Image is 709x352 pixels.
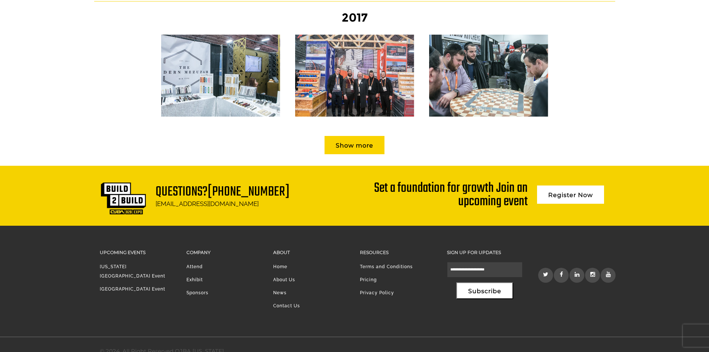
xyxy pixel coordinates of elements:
[156,200,259,207] a: [EMAIL_ADDRESS][DOMAIN_NAME]
[186,277,203,282] a: Exhibit
[360,248,435,257] h3: Resources
[186,264,203,269] a: Attend
[360,290,394,295] a: Privacy Policy
[456,282,513,299] button: Subscribe
[273,290,287,295] a: News
[100,248,175,257] h3: Upcoming Events
[208,181,290,203] a: [PHONE_NUMBER]
[186,290,208,295] a: Sponsors
[273,303,300,308] a: Contact Us
[10,69,136,85] input: Enter your last name
[100,286,165,292] a: [GEOGRAPHIC_DATA] Event
[325,136,384,154] a: Show more
[10,91,136,107] input: Enter your email address
[360,264,413,269] a: Terms and Conditions
[39,42,125,51] div: Leave a message
[122,4,140,22] div: Minimize live chat window
[273,264,287,269] a: Home
[273,277,295,282] a: About Us
[109,229,135,240] em: Submit
[156,185,290,199] h1: Questions?
[370,182,528,209] div: Set a foundation for growth Join an upcoming event
[537,185,604,204] a: Register Now
[10,113,136,223] textarea: Type your message and click 'Submit'
[447,248,523,257] h3: Sign up for updates
[100,264,165,279] a: [US_STATE][GEOGRAPHIC_DATA] Event
[273,248,349,257] h3: About
[186,248,262,257] h3: Company
[94,7,615,28] h3: 2017
[360,277,377,282] a: Pricing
